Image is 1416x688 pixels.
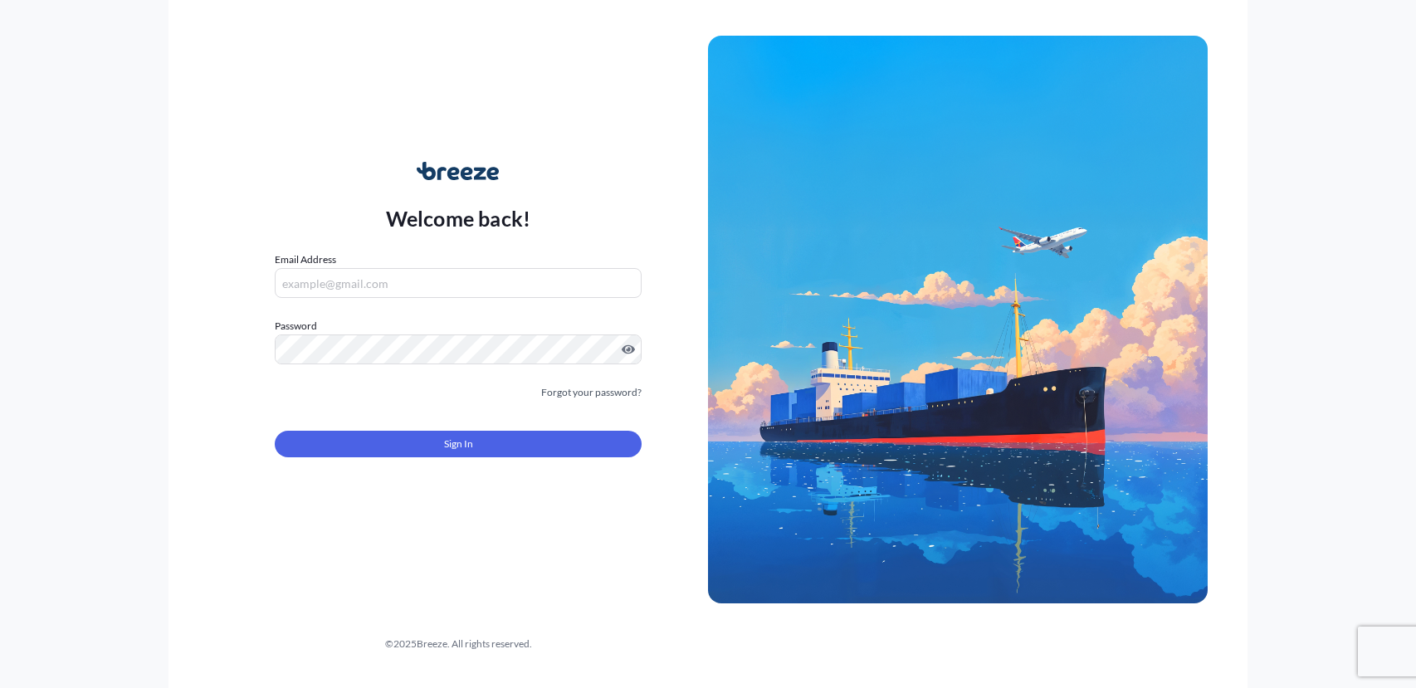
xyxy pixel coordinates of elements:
[275,318,642,334] label: Password
[708,36,1208,603] img: Ship illustration
[275,268,642,298] input: example@gmail.com
[386,205,531,232] p: Welcome back!
[208,636,708,652] div: © 2025 Breeze. All rights reserved.
[622,343,635,356] button: Show password
[541,384,642,401] a: Forgot your password?
[275,251,336,268] label: Email Address
[444,436,473,452] span: Sign In
[275,431,642,457] button: Sign In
